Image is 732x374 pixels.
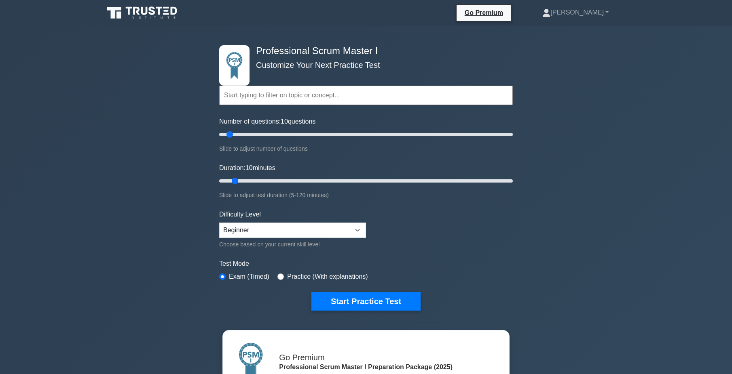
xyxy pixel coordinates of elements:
div: Slide to adjust test duration (5-120 minutes) [219,190,513,200]
label: Test Mode [219,259,513,269]
a: Go Premium [460,8,508,18]
div: Choose based on your current skill level [219,240,366,249]
a: [PERSON_NAME] [523,4,628,21]
label: Number of questions: questions [219,117,315,126]
label: Difficulty Level [219,210,261,219]
span: 10 [281,118,288,125]
label: Exam (Timed) [229,272,269,282]
button: Start Practice Test [311,292,421,311]
div: Slide to adjust number of questions [219,144,513,153]
input: Start typing to filter on topic or concept... [219,86,513,105]
label: Duration: minutes [219,163,275,173]
span: 10 [245,164,253,171]
h4: Professional Scrum Master I [253,45,473,57]
label: Practice (With explanations) [287,272,368,282]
